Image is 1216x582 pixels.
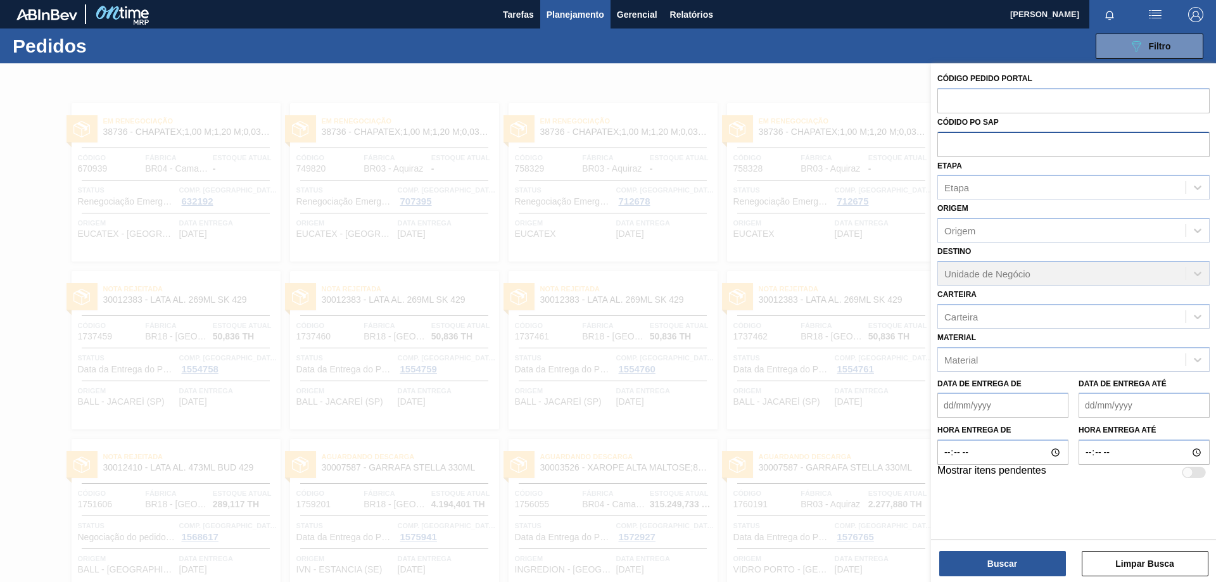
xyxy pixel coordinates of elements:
[937,421,1068,440] label: Hora entrega de
[937,161,962,170] label: Etapa
[937,393,1068,418] input: dd/mm/yyyy
[503,7,534,22] span: Tarefas
[1149,41,1171,51] span: Filtro
[937,379,1022,388] label: Data de Entrega de
[944,354,978,365] div: Material
[944,311,978,322] div: Carteira
[937,74,1032,83] label: Código Pedido Portal
[937,118,999,127] label: Códido PO SAP
[1096,34,1203,59] button: Filtro
[1079,379,1167,388] label: Data de Entrega até
[944,225,975,236] div: Origem
[937,247,971,256] label: Destino
[1148,7,1163,22] img: userActions
[547,7,604,22] span: Planejamento
[670,7,713,22] span: Relatórios
[944,182,969,193] div: Etapa
[1188,7,1203,22] img: Logout
[937,465,1046,480] label: Mostrar itens pendentes
[13,39,202,53] h1: Pedidos
[1079,421,1210,440] label: Hora entrega até
[937,204,968,213] label: Origem
[1079,393,1210,418] input: dd/mm/yyyy
[617,7,657,22] span: Gerencial
[937,333,976,342] label: Material
[16,9,77,20] img: TNhmsLtSVTkK8tSr43FrP2fwEKptu5GPRR3wAAAABJRU5ErkJggg==
[1089,6,1130,23] button: Notificações
[937,290,977,299] label: Carteira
